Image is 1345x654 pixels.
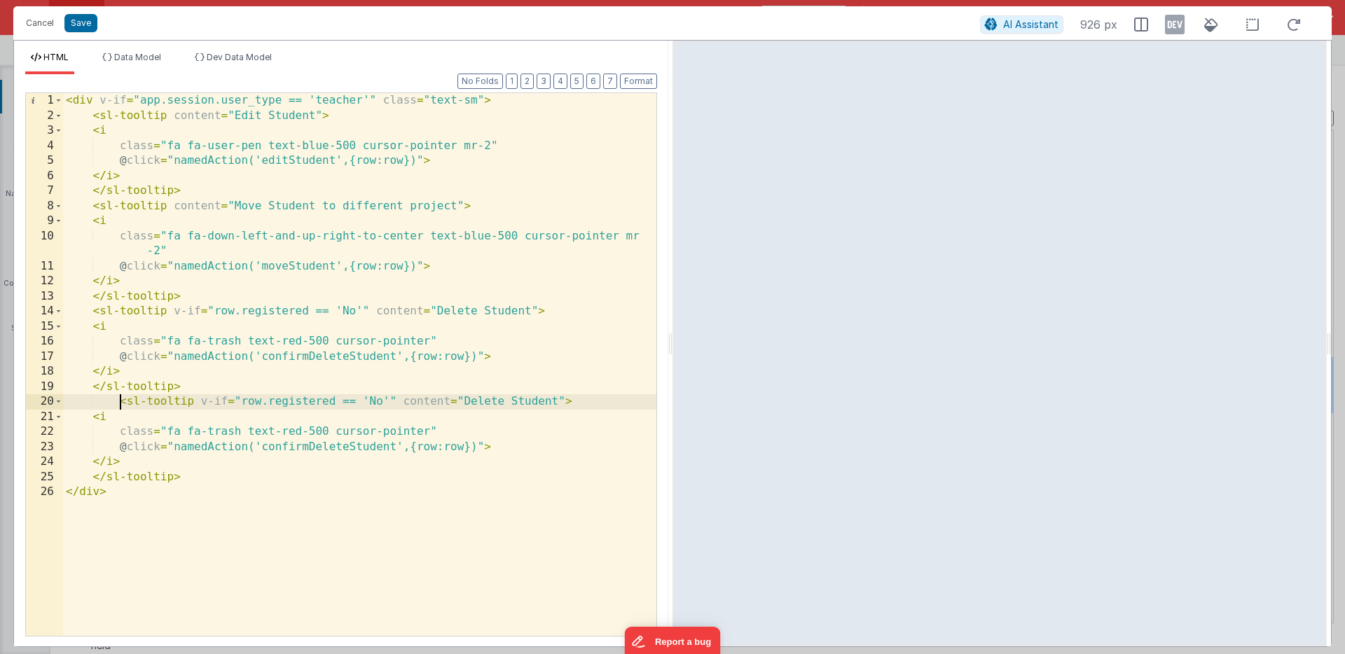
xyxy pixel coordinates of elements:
button: 5 [570,74,584,89]
div: 3 [26,123,63,139]
button: Cancel [19,13,61,33]
div: 11 [26,259,63,274]
div: 18 [26,364,63,380]
button: No Folds [457,74,503,89]
span: HTML [43,52,69,62]
div: 13 [26,289,63,305]
div: 5 [26,153,63,169]
button: Format [620,74,657,89]
button: 1 [506,74,518,89]
button: Save [64,14,97,32]
button: AI Assistant [980,15,1063,34]
div: 25 [26,470,63,485]
span: Dev Data Model [207,52,272,62]
div: 19 [26,380,63,395]
div: 1 [26,93,63,109]
div: 26 [26,485,63,500]
div: 15 [26,319,63,335]
div: 10 [26,229,63,259]
div: 8 [26,199,63,214]
div: 14 [26,304,63,319]
button: 7 [603,74,617,89]
div: 9 [26,214,63,229]
button: 6 [586,74,600,89]
span: AI Assistant [1003,18,1058,30]
div: 6 [26,169,63,184]
div: 16 [26,334,63,349]
div: 12 [26,274,63,289]
div: 20 [26,394,63,410]
div: 7 [26,183,63,199]
span: 926 px [1080,16,1117,33]
div: 23 [26,440,63,455]
div: 4 [26,139,63,154]
button: 4 [553,74,567,89]
div: 24 [26,454,63,470]
span: Data Model [114,52,161,62]
button: 3 [537,74,551,89]
div: 22 [26,424,63,440]
div: 21 [26,410,63,425]
div: 2 [26,109,63,124]
button: 2 [520,74,534,89]
div: 17 [26,349,63,365]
